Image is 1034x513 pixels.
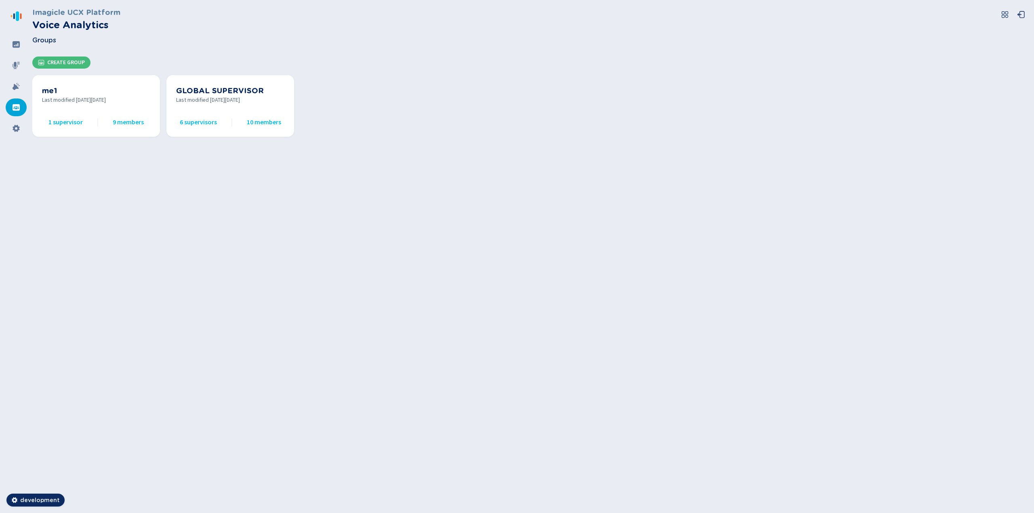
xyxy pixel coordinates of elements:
span: 6 supervisors [180,117,217,127]
div: Settings [6,119,27,137]
svg: groups [38,59,44,66]
span: 9 members [113,117,144,127]
span: 1 supervisor [48,117,83,127]
svg: alarm-filled [12,82,20,90]
h3: GLOBAL SUPERVISOR [176,85,284,96]
h2: Voice Analytics [32,18,120,32]
div: Recordings [6,57,27,74]
span: 10 members [247,117,281,127]
svg: box-arrow-left [1017,10,1025,19]
div: Dashboard [6,36,27,53]
svg: mic-fill [12,61,20,69]
span: Create Group [47,59,85,66]
div: Alarms [6,77,27,95]
span: Last modified [DATE][DATE] [42,96,150,105]
button: development [6,494,65,507]
span: Groups [32,36,56,45]
h3: me1 [42,85,150,96]
svg: dashboard-filled [12,40,20,48]
h3: Imagicle UCX Platform [32,6,120,18]
button: Create Group [32,57,90,69]
span: Last modified [DATE][DATE] [176,96,284,105]
div: Groups [6,98,27,116]
span: development [20,496,60,504]
svg: groups-filled [12,103,20,111]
